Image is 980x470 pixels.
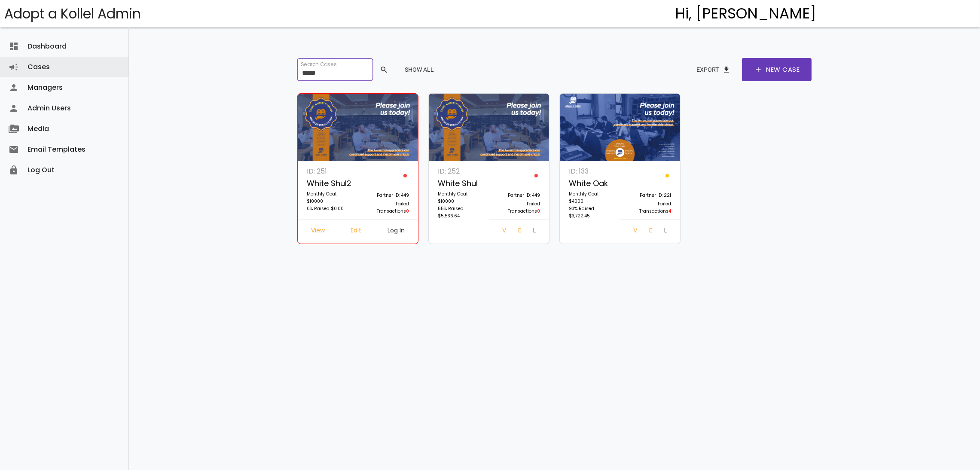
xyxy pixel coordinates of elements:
span: 0 [537,208,540,214]
i: person [9,77,19,98]
p: White Oak [569,177,615,190]
p: Partner ID: 449 [363,192,409,200]
p: Partner ID: 449 [494,192,540,200]
span: add [754,58,763,81]
a: addNew Case [742,58,812,81]
a: Log In [381,224,412,239]
a: Edit [344,224,369,239]
span: 4 [669,208,671,214]
p: Monthly Goal: $10000 [438,190,484,205]
i: email [9,139,19,160]
p: ID: 133 [569,165,615,177]
a: View [495,224,511,239]
p: Failed Transactions [363,200,409,215]
span: 0 [406,208,409,214]
a: Log In [526,224,543,239]
p: Failed Transactions [494,200,540,215]
a: Edit [511,224,527,239]
h4: Hi, [PERSON_NAME] [675,6,817,22]
button: search [373,62,394,77]
i: dashboard [9,36,19,57]
img: iH9EFcWqpG.4uRghGmvWj.jpg [560,94,681,162]
button: Exportfile_download [690,62,738,77]
a: Edit [642,224,658,239]
i: lock [9,160,19,180]
p: ID: 252 [438,165,484,177]
span: file_download [722,62,731,77]
a: Partner ID: 449 Failed Transactions0 [489,165,545,219]
a: Partner ID: 221 Failed Transactions4 [620,165,676,219]
p: White Shul [438,177,484,190]
a: View [626,224,642,239]
a: Log In [657,224,674,239]
a: Partner ID: 449 Failed Transactions0 [358,165,414,219]
p: ID: 251 [307,165,353,177]
p: Partner ID: 221 [625,192,671,200]
a: ID: 133 White Oak Monthly Goal: $4000 93% Raised $3,722.45 [564,165,620,224]
p: Monthly Goal: $4000 [569,190,615,205]
img: 6GPLfb0Mk4.zBtvR2DLF4.png [298,94,418,162]
p: White Shul2 [307,177,353,190]
p: 0% Raised $0.00 [307,205,353,214]
img: nqyWhHIZY0.3kFMnINmW4.png [429,94,550,162]
p: Failed Transactions [625,200,671,215]
i: campaign [9,57,19,77]
p: 55% Raised $5,536.64 [438,205,484,220]
a: ID: 252 White Shul Monthly Goal: $10000 55% Raised $5,536.64 [433,165,489,224]
i: perm_media [9,119,19,139]
i: person [9,98,19,119]
a: View [304,224,332,239]
a: ID: 251 White Shul2 Monthly Goal: $10000 0% Raised $0.00 [302,165,358,219]
button: Show All [398,62,441,77]
p: Monthly Goal: $10000 [307,190,353,205]
span: search [380,62,388,77]
p: 93% Raised $3,722.45 [569,205,615,220]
